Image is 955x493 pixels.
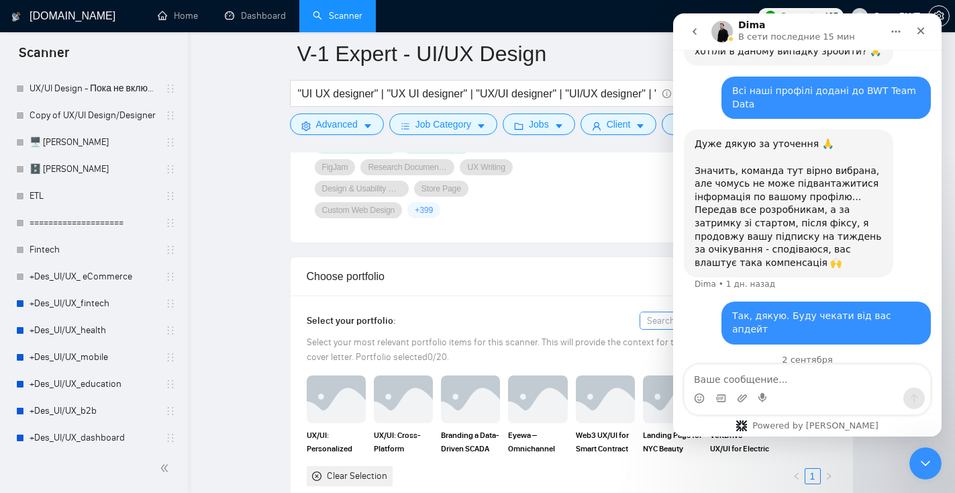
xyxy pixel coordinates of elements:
[805,468,821,484] li: 1
[30,317,157,344] a: +Des_UI/UX_health
[165,352,176,363] span: holder
[165,325,176,336] span: holder
[529,117,549,132] span: Jobs
[508,429,567,455] span: Eyewa – Omnichannel Optical Retail Experience (+interface for RTL)
[225,10,286,21] a: dashboardDashboard
[662,114,744,135] button: idcardVendorcaret-down
[30,102,157,129] a: Copy of UX/UI Design/Designer
[307,315,396,326] span: Select your portfolio:
[165,433,176,443] span: holder
[805,469,820,484] a: 1
[765,11,776,21] img: upwork-logo.png
[165,218,176,228] span: holder
[363,121,372,131] span: caret-down
[8,43,80,71] span: Scanner
[581,114,657,135] button: userClientcaret-down
[307,257,837,296] div: Choose portfolio
[290,114,384,135] button: settingAdvancedcaret-down
[643,375,702,422] img: portfolio thumbnail image
[30,156,157,183] a: 🗄️ [PERSON_NAME]
[929,11,949,21] span: setting
[389,114,497,135] button: barsJob Categorycaret-down
[401,121,410,131] span: bars
[825,472,833,480] span: right
[322,183,401,194] span: Design & Usability Research
[298,85,656,102] input: Search Freelance Jobs...
[441,375,500,422] img: portfolio thumbnail image
[821,468,837,484] li: Next Page
[30,210,157,236] a: ====================
[821,468,837,484] button: right
[662,89,671,98] span: info-circle
[514,121,523,131] span: folder
[909,447,942,480] iframe: Intercom live chat
[30,398,157,424] a: +Des_UI/UX_b2b
[576,375,635,422] img: portfolio thumbnail image
[368,162,447,173] span: Research Documentation
[928,11,950,21] a: setting
[673,13,942,437] iframe: Intercom live chat
[789,468,805,484] button: left
[793,472,801,480] span: left
[30,424,157,451] a: +Des_UI/UX_dashboard
[160,461,173,475] span: double-left
[441,429,500,455] span: Branding a Data-Driven SCADA Platform for Industrial Efficiency
[307,337,819,363] span: Select your most relevant portfolio items for this scanner. This will provide the context for the...
[30,75,157,102] a: UX/UI Design - Пока не включать
[467,162,505,173] span: UX Writing
[165,191,176,201] span: holder
[313,10,362,21] a: searchScanner
[30,236,157,263] a: Fintech
[30,290,157,317] a: +Des_UI/UX_fintech
[322,162,348,173] span: FigJam
[165,379,176,390] span: holder
[297,37,826,71] input: Scanner name...
[823,9,838,24] span: 465
[789,468,805,484] li: Previous Page
[322,205,395,216] span: Custom Web Design
[312,472,321,481] span: close-circle
[165,298,176,309] span: holder
[592,121,601,131] span: user
[476,121,486,131] span: caret-down
[30,371,157,398] a: +Des_UI/UX_education
[928,5,950,27] button: setting
[165,137,176,148] span: holder
[165,110,176,121] span: holder
[643,429,702,455] span: Landing Page for NYC Beauty Salon – Booking-Driven Microsite
[307,375,366,422] img: portfolio thumbnail image
[710,429,769,455] span: VoltDrive – UX/UI for Electric Drive Ecosystem
[11,6,21,28] img: logo
[780,9,820,24] span: Connects:
[158,10,198,21] a: homeHome
[374,375,433,422] img: portfolio thumbnail image
[301,121,311,131] span: setting
[165,164,176,175] span: holder
[30,344,157,371] a: +Des_UI/UX_mobile
[307,429,366,455] span: UX/UI: Personalized Chef-Prepared Meal Planning Platform
[576,429,635,455] span: Web3 UX/UI for Smart Contract Marketplace & Esports dApp
[421,183,461,194] span: Store Page
[554,121,564,131] span: caret-down
[316,117,358,132] span: Advanced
